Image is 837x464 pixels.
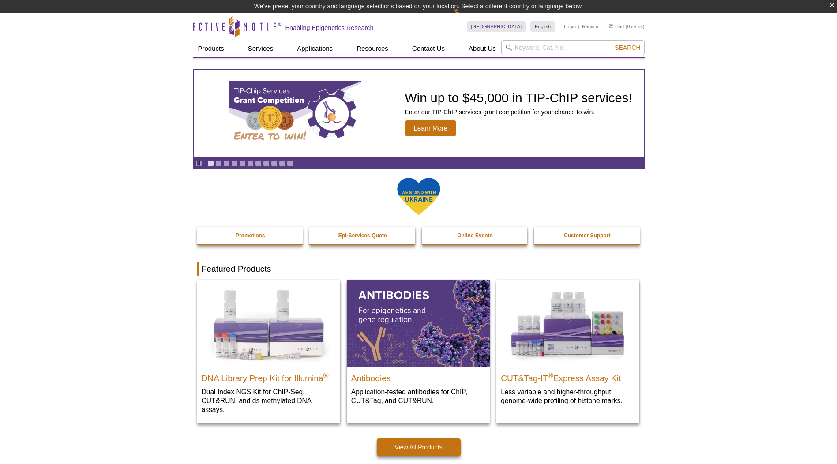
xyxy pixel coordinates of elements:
[405,108,632,116] p: Enter our TIP-ChIP services grant competition for your chance to win.
[338,232,387,239] strong: Epi-Services Quote
[534,227,641,244] a: Customer Support
[578,21,580,32] li: |
[467,21,526,32] a: [GEOGRAPHIC_DATA]
[292,40,338,57] a: Applications
[351,40,394,57] a: Resources
[287,160,293,167] a: Go to slide 11
[609,24,613,28] img: Your Cart
[347,280,490,367] img: All Antibodies
[285,24,374,32] h2: Enabling Epigenetics Research
[397,177,441,216] img: We Stand With Ukraine
[457,232,492,239] strong: Online Events
[323,371,329,379] sup: ®
[609,21,645,32] li: (0 items)
[501,40,645,55] input: Keyword, Cat. No.
[195,160,202,167] a: Toggle autoplay
[615,44,640,51] span: Search
[255,160,262,167] a: Go to slide 7
[564,23,576,30] a: Login
[501,370,635,383] h2: CUT&Tag-IT Express Assay Kit
[548,371,553,379] sup: ®
[612,44,643,52] button: Search
[351,387,485,405] p: Application-tested antibodies for ChIP, CUT&Tag, and CUT&RUN.
[271,160,278,167] a: Go to slide 9
[422,227,529,244] a: Online Events
[377,438,461,456] a: View All Products
[405,120,457,136] span: Learn More
[231,160,238,167] a: Go to slide 4
[454,7,477,27] img: Change Here
[202,387,336,414] p: Dual Index NGS Kit for ChIP-Seq, CUT&RUN, and ds methylated DNA assays.
[229,81,361,147] img: TIP-ChIP Services Grant Competition
[501,387,635,405] p: Less variable and higher-throughput genome-wide profiling of histone marks​.
[202,370,336,383] h2: DNA Library Prep Kit for Illumina
[405,91,632,105] h2: Win up to $45,000 in TIP-ChIP services!
[247,160,254,167] a: Go to slide 6
[463,40,501,57] a: About Us
[243,40,279,57] a: Services
[309,227,416,244] a: Epi-Services Quote
[207,160,214,167] a: Go to slide 1
[351,370,485,383] h2: Antibodies
[197,227,304,244] a: Promotions
[194,70,644,157] a: TIP-ChIP Services Grant Competition Win up to $45,000 in TIP-ChIP services! Enter our TIP-ChIP se...
[215,160,222,167] a: Go to slide 2
[530,21,555,32] a: English
[279,160,285,167] a: Go to slide 10
[609,23,624,30] a: Cart
[407,40,450,57] a: Contact Us
[193,40,229,57] a: Products
[496,280,639,367] img: CUT&Tag-IT® Express Assay Kit
[197,280,340,367] img: DNA Library Prep Kit for Illumina
[564,232,610,239] strong: Customer Support
[223,160,230,167] a: Go to slide 3
[197,262,640,276] h2: Featured Products
[194,70,644,157] article: TIP-ChIP Services Grant Competition
[236,232,265,239] strong: Promotions
[197,280,340,423] a: DNA Library Prep Kit for Illumina DNA Library Prep Kit for Illumina® Dual Index NGS Kit for ChIP-...
[263,160,270,167] a: Go to slide 8
[347,280,490,414] a: All Antibodies Antibodies Application-tested antibodies for ChIP, CUT&Tag, and CUT&RUN.
[239,160,246,167] a: Go to slide 5
[582,23,600,30] a: Register
[496,280,639,414] a: CUT&Tag-IT® Express Assay Kit CUT&Tag-IT®Express Assay Kit Less variable and higher-throughput ge...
